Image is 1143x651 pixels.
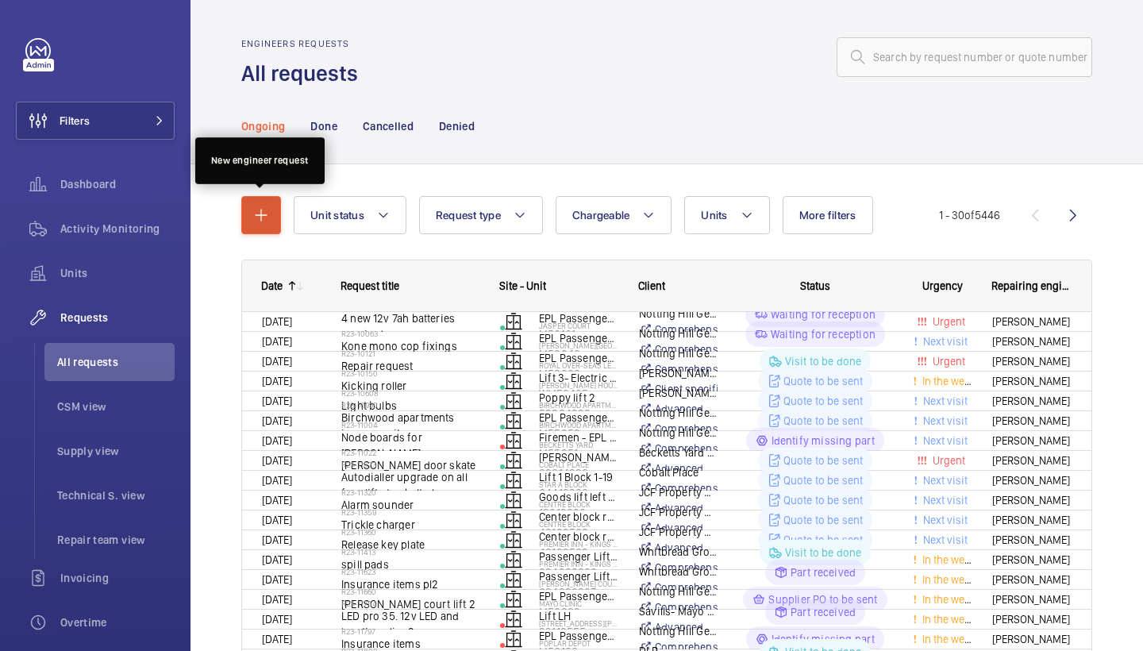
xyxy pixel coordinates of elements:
p: Notting Hill Genesis [639,405,718,421]
span: [DATE] [262,454,292,467]
p: Whitbread Group PLC [639,564,718,580]
span: Next visit [920,395,968,407]
p: [PERSON_NAME] House [539,380,618,390]
span: Repairing engineer [991,279,1072,292]
p: Notting Hill Genesis [639,623,718,639]
p: JCF Property Management - [GEOGRAPHIC_DATA] [639,504,718,520]
span: [DATE] [262,434,292,447]
span: Request type [436,209,501,221]
span: [PERSON_NAME] [992,531,1072,549]
span: [DATE] [262,315,292,328]
span: Urgent [929,454,965,467]
button: Chargeable [556,196,672,234]
span: Site - Unit [499,279,546,292]
span: Urgent [929,355,965,368]
span: [PERSON_NAME] [992,333,1072,351]
span: Overtime [60,614,175,630]
span: [PERSON_NAME] [992,472,1072,490]
button: Request type [419,196,543,234]
span: [PERSON_NAME] [992,452,1072,470]
p: Poplar Depot [539,638,618,648]
p: Notting Hill Genesis [639,584,718,599]
span: CSM view [57,399,175,414]
span: In the week [919,613,976,626]
span: [DATE] [262,375,292,387]
span: In the week [919,633,976,645]
p: Notting Hill Genesis [639,325,718,341]
span: [DATE] [262,395,292,407]
h2: R23-11004 [341,420,479,430]
p: [STREET_ADDRESS][PERSON_NAME] [539,618,618,628]
span: [DATE] [262,474,292,487]
p: Centre Block [539,499,618,509]
p: Birchwood Apartments - High Risk Building [539,420,618,430]
span: [DATE] [262,633,292,645]
h1: All requests [241,59,368,88]
span: [DATE] [262,494,292,507]
p: [PERSON_NAME] [PERSON_NAME] + [PERSON_NAME] - [PERSON_NAME] [639,365,718,381]
span: 1 - 30 5446 [939,210,1000,221]
p: Part received [791,604,856,620]
div: New engineer request [211,153,309,168]
p: Royal Over-Seas League [539,360,618,370]
span: [DATE] [262,613,292,626]
p: [PERSON_NAME] Court - High Risk Building [539,579,618,588]
span: [PERSON_NAME] [992,630,1072,649]
p: Savills- Mayo Clinic [639,603,718,619]
span: Client [638,279,665,292]
h2: R23-11754 [341,599,479,608]
span: [DATE] [262,573,292,586]
span: [PERSON_NAME] [992,551,1072,569]
h2: Engineers requests [241,38,368,49]
span: [DATE] [262,335,292,348]
span: [DATE] [262,355,292,368]
span: Next visit [920,494,968,507]
span: Unit status [310,209,364,221]
p: [PERSON_NAME][GEOGRAPHIC_DATA] [539,341,618,350]
p: Ongoing [241,118,285,134]
h2: R23-10999 [341,400,479,410]
span: Requests [60,310,175,325]
span: Next visit [920,335,968,348]
p: Waiting for reception [771,326,876,342]
span: Next visit [920,474,968,487]
span: Units [60,265,175,281]
span: [PERSON_NAME] [992,313,1072,331]
span: Filters [60,113,90,129]
span: Activity Monitoring [60,221,175,237]
p: Done [310,118,337,134]
span: Urgency [922,279,963,292]
span: Repair team view [57,532,175,548]
p: Cobalt Place [539,460,618,469]
span: In the week [919,593,976,606]
p: Becketts Yard Limited [639,445,718,460]
span: [PERSON_NAME] [992,491,1072,510]
p: Centre Block [539,519,618,529]
span: [DATE] [262,534,292,546]
span: [PERSON_NAME] [992,511,1072,530]
p: JCF Property Management - [GEOGRAPHIC_DATA] [639,484,718,500]
p: Premier Inn - Kings Cross [539,539,618,549]
span: More filters [799,209,856,221]
span: Technical S. view [57,487,175,503]
span: of [964,209,975,221]
h2: R23-11073 [341,460,479,469]
p: Jasper Court [539,321,618,330]
p: Notting Hill Genesis [639,345,718,361]
span: [PERSON_NAME] [992,571,1072,589]
p: Mayo Clinic [539,599,618,608]
p: [PERSON_NAME] House Wembley Limited [639,385,718,401]
span: [DATE] [262,414,292,427]
span: [PERSON_NAME] [992,352,1072,371]
span: [PERSON_NAME] [992,412,1072,430]
p: Star A Block [539,480,618,489]
span: Next visit [920,514,968,526]
button: More filters [783,196,873,234]
p: Premier Inn - Kings Cross [539,559,618,568]
p: JCF Property Management - [GEOGRAPHIC_DATA] [639,524,718,540]
button: Units [684,196,769,234]
p: Birchwood Apartments - High Risk Building [539,400,618,410]
button: Unit status [294,196,406,234]
span: In the week [919,573,976,586]
span: [DATE] [262,593,292,606]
